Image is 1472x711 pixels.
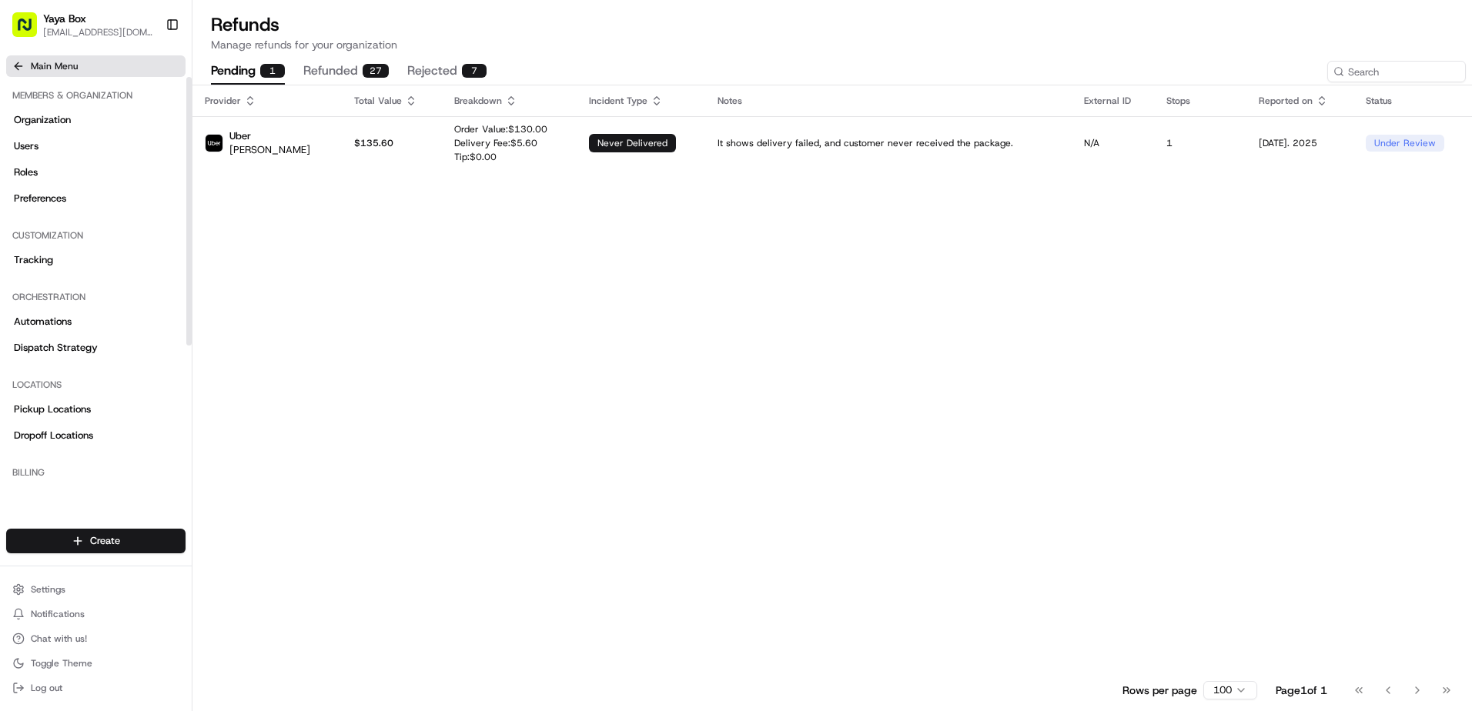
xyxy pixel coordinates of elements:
[9,338,124,366] a: 📗Knowledge Base
[14,315,72,329] span: Automations
[211,12,1454,37] h1: Refunds
[211,58,285,85] button: pending
[462,64,487,78] div: 7
[454,151,547,163] p: Tip: $ 0.00
[1166,137,1234,149] p: 1
[15,62,280,86] p: Welcome 👋
[6,529,186,553] button: Create
[6,83,186,108] div: Members & Organization
[6,160,186,185] a: Roles
[1259,95,1342,107] div: Reported on
[128,239,133,251] span: •
[48,239,125,251] span: [PERSON_NAME]
[1366,95,1460,107] div: Status
[14,192,66,205] span: Preferences
[153,382,186,393] span: Pylon
[124,280,160,292] span: 8月14日
[32,147,60,175] img: 30910f29-0c51-41c2-b588-b76a93e9f242-bb38531d-bb28-43ab-8a58-cd2199b04601
[6,579,186,600] button: Settings
[14,113,71,127] span: Organization
[454,123,547,135] p: Order Value: $ 130.00
[407,58,487,85] button: rejected
[1166,95,1234,107] div: Stops
[31,239,43,252] img: 1736555255976-a54dd68f-1ca7-489b-9aae-adbdc363a1c4
[1276,683,1327,698] div: Page 1 of 1
[262,152,280,170] button: Start new chat
[14,139,38,153] span: Users
[109,381,186,393] a: Powered byPylon
[718,95,1060,107] div: Notes
[43,26,153,38] button: [EMAIL_ADDRESS][DOMAIN_NAME]
[6,285,186,309] div: Orchestration
[31,60,78,72] span: Main Menu
[1122,683,1197,698] p: Rows per page
[6,55,186,77] button: Main Menu
[136,239,172,251] span: 8月15日
[1259,137,1342,149] p: [DATE]. 2025
[31,344,118,359] span: Knowledge Base
[115,280,121,292] span: •
[589,134,676,152] div: never delivered
[15,265,40,290] img: Regen Pajulas
[454,137,547,149] p: Delivery Fee: $ 5.60
[211,37,1454,52] p: Manage refunds for your organization
[6,6,159,43] button: Yaya Box[EMAIL_ADDRESS][DOMAIN_NAME]
[589,95,692,107] div: Incident Type
[31,281,43,293] img: 1736555255976-a54dd68f-1ca7-489b-9aae-adbdc363a1c4
[43,11,86,26] button: Yaya Box
[6,186,186,211] a: Preferences
[303,58,389,85] button: refunded
[69,162,212,175] div: We're available if you need us!
[90,534,120,548] span: Create
[15,15,46,46] img: Nash
[354,137,430,149] p: $ 135.60
[48,280,112,292] span: Regen Pajulas
[31,608,85,620] span: Notifications
[146,344,247,359] span: API Documentation
[31,633,87,645] span: Chat with us!
[6,372,186,397] div: Locations
[15,147,43,175] img: 1736555255976-a54dd68f-1ca7-489b-9aae-adbdc363a1c4
[31,682,62,694] span: Log out
[718,137,1060,149] p: It shows delivery failed, and customer never received the package.
[130,345,142,358] div: 💻
[31,657,92,669] span: Toggle Theme
[31,583,65,596] span: Settings
[229,129,310,143] p: Uber
[6,423,186,448] a: Dropoff Locations
[1327,61,1466,82] input: Search
[6,108,186,132] a: Organization
[15,200,103,212] div: Past conversations
[14,341,98,355] span: Dispatch Strategy
[14,165,38,179] span: Roles
[6,460,186,485] div: Billing
[15,224,40,249] img: Joseph V.
[206,135,222,152] img: Uber
[205,95,330,107] div: Provider
[6,653,186,674] button: Toggle Theme
[40,99,254,115] input: Clear
[1084,137,1142,149] p: N/A
[6,309,186,334] a: Automations
[239,197,280,215] button: See all
[6,603,186,625] button: Notifications
[363,64,389,78] div: 27
[6,248,186,272] a: Tracking
[69,147,253,162] div: Start new chat
[1084,95,1142,107] div: External ID
[6,134,186,159] a: Users
[354,95,430,107] div: Total Value
[6,223,186,248] div: Customization
[1366,135,1444,152] div: under review
[15,345,28,358] div: 📗
[14,253,53,267] span: Tracking
[6,397,186,422] a: Pickup Locations
[6,335,186,360] a: Dispatch Strategy
[229,143,310,157] p: [PERSON_NAME]
[124,338,253,366] a: 💻API Documentation
[14,429,93,442] span: Dropoff Locations
[260,64,285,78] div: 1
[6,677,186,699] button: Log out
